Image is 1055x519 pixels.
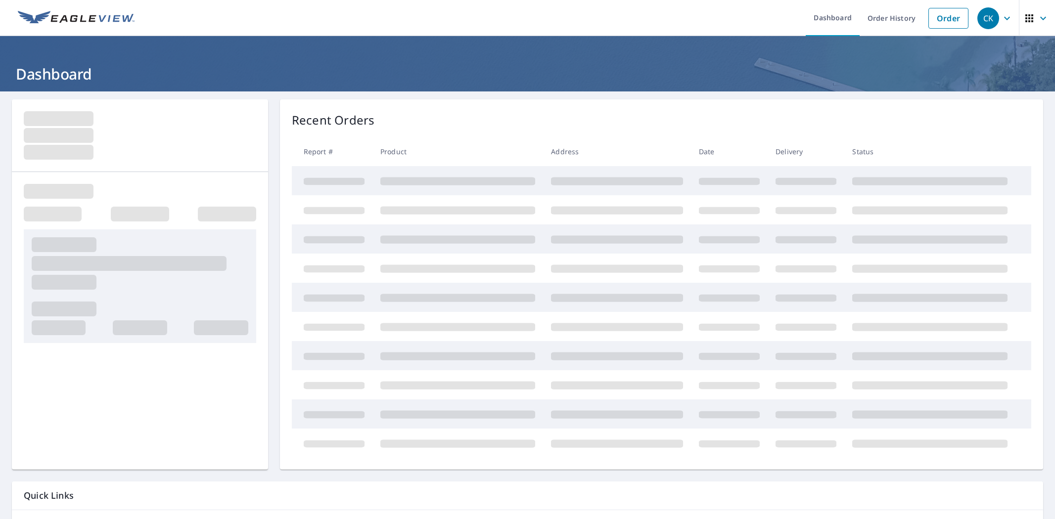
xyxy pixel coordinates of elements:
[292,137,372,166] th: Report #
[12,64,1043,84] h1: Dashboard
[768,137,844,166] th: Delivery
[24,489,1031,502] p: Quick Links
[543,137,691,166] th: Address
[844,137,1015,166] th: Status
[977,7,999,29] div: CK
[18,11,135,26] img: EV Logo
[928,8,968,29] a: Order
[372,137,543,166] th: Product
[292,111,375,129] p: Recent Orders
[691,137,768,166] th: Date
